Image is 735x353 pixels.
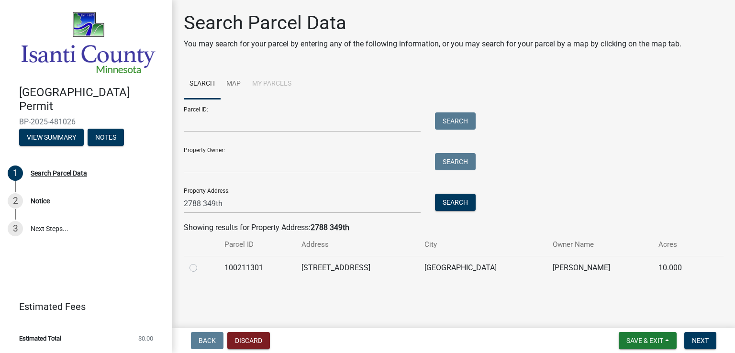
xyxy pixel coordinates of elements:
[296,256,419,279] td: [STREET_ADDRESS]
[19,10,157,76] img: Isanti County, Minnesota
[184,222,724,233] div: Showing results for Property Address:
[19,129,84,146] button: View Summary
[19,117,153,126] span: BP-2025-481026
[619,332,677,349] button: Save & Exit
[653,233,706,256] th: Acres
[692,337,709,344] span: Next
[296,233,419,256] th: Address
[31,198,50,204] div: Notice
[684,332,716,349] button: Next
[8,221,23,236] div: 3
[653,256,706,279] td: 10.000
[184,69,221,99] a: Search
[547,256,652,279] td: [PERSON_NAME]
[138,335,153,342] span: $0.00
[191,332,223,349] button: Back
[435,194,476,211] button: Search
[435,112,476,130] button: Search
[219,233,296,256] th: Parcel ID
[419,233,547,256] th: City
[88,129,124,146] button: Notes
[8,165,23,181] div: 1
[435,153,476,170] button: Search
[184,11,681,34] h1: Search Parcel Data
[184,38,681,50] p: You may search for your parcel by entering any of the following information, or you may search fo...
[219,256,296,279] td: 100211301
[199,337,216,344] span: Back
[19,86,165,113] h4: [GEOGRAPHIC_DATA] Permit
[221,69,246,99] a: Map
[88,134,124,142] wm-modal-confirm: Notes
[19,134,84,142] wm-modal-confirm: Summary
[8,193,23,209] div: 2
[31,170,87,176] div: Search Parcel Data
[8,297,157,316] a: Estimated Fees
[19,335,61,342] span: Estimated Total
[626,337,663,344] span: Save & Exit
[227,332,270,349] button: Discard
[419,256,547,279] td: [GEOGRAPHIC_DATA]
[547,233,652,256] th: Owner Name
[311,223,349,232] strong: 2788 349th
